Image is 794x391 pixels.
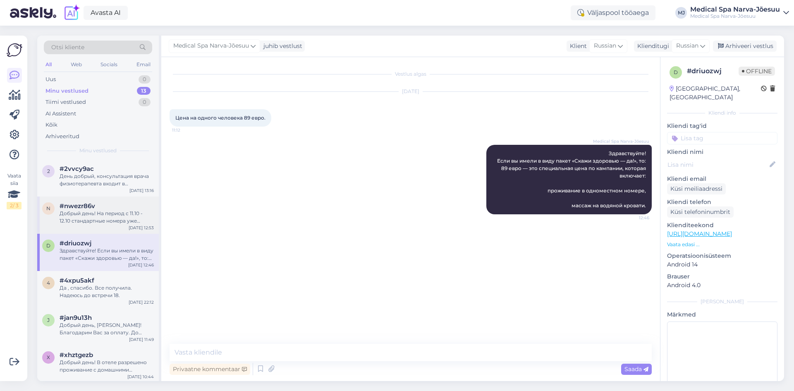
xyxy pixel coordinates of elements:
div: Privaatne kommentaar [170,364,250,375]
div: Добрый день, [PERSON_NAME]! Благодарим Вас за оплату. До встречи на отдыхе в [GEOGRAPHIC_DATA]! [60,321,154,336]
p: Brauser [667,272,777,281]
span: #xhztgezb [60,351,93,359]
p: Märkmed [667,310,777,319]
div: AI Assistent [45,110,76,118]
div: Да , спасибо. Все получила. Надеюсь до встречи 18. [60,284,154,299]
div: Vestlus algas [170,70,652,78]
input: Lisa tag [667,132,777,144]
span: d [46,242,50,249]
span: Saada [624,365,648,373]
div: Kõik [45,121,57,129]
span: #4xpu5akf [60,277,94,284]
p: Vaata edasi ... [667,241,777,248]
div: Arhiveeri vestlus [713,41,777,52]
div: Email [135,59,152,70]
div: День добрый, консультация врача физиотерапевта входит в стоимость. [GEOGRAPHIC_DATA] [60,173,154,187]
p: Kliendi tag'id [667,122,777,130]
span: #nwezr86v [60,202,95,210]
div: [GEOGRAPHIC_DATA], [GEOGRAPHIC_DATA] [670,84,761,102]
span: 4 [47,280,50,286]
div: Arhiveeritud [45,132,79,141]
div: [DATE] 11:49 [129,336,154,343]
span: Medical Spa Narva-Jõesuu [593,138,649,144]
span: Otsi kliente [51,43,84,52]
p: Operatsioonisüsteem [667,252,777,260]
span: #2vvcy9ac [60,165,94,173]
div: 13 [137,87,151,95]
div: [DATE] 22:12 [129,299,154,305]
p: Android 14 [667,260,777,269]
div: Tiimi vestlused [45,98,86,106]
div: Здравствуйте! Если вы имели в виду пакет «Скажи здоровью — да!», то: 89 евро — это специальная це... [60,247,154,262]
div: [DATE] [170,88,652,95]
div: All [44,59,53,70]
div: 0 [139,75,151,84]
div: [DATE] 12:53 [129,225,154,231]
span: Russian [594,41,616,50]
div: Uus [45,75,56,84]
div: Minu vestlused [45,87,88,95]
span: #driuozwj [60,240,91,247]
div: Vaata siia [7,172,22,209]
span: Russian [676,41,698,50]
div: Küsi meiliaadressi [667,183,726,194]
div: Medical Spa Narva-Jõesuu [690,13,780,19]
input: Lisa nimi [667,160,768,169]
div: Добрый день! На период с 11.10 - 12.10 стандартные номера уже забронированы. Можем предложить ном... [60,210,154,225]
a: [URL][DOMAIN_NAME] [667,230,732,237]
div: [DATE] 12:46 [128,262,154,268]
div: Väljaspool tööaega [571,5,655,20]
span: #jan9u13h [60,314,92,321]
span: Offline [739,67,775,76]
div: 2 / 3 [7,202,22,209]
div: Kliendi info [667,109,777,117]
div: Küsi telefoninumbrit [667,206,734,218]
img: explore-ai [63,4,80,22]
div: Klient [567,42,587,50]
div: # driuozwj [687,66,739,76]
div: Добрый день! В отеле разрешено проживание с домашними животными. Доплата за домашнего питомца 20 ... [60,359,154,374]
div: 0 [139,98,151,106]
a: Medical Spa Narva-JõesuuMedical Spa Narva-Jõesuu [690,6,789,19]
div: Socials [99,59,119,70]
div: Web [69,59,84,70]
div: MJ [675,7,687,19]
img: Askly Logo [7,42,22,58]
span: 11:12 [172,127,203,133]
p: Kliendi nimi [667,148,777,156]
p: Klienditeekond [667,221,777,230]
div: Klienditugi [634,42,669,50]
div: [PERSON_NAME] [667,298,777,305]
span: 2 [47,168,50,174]
span: Medical Spa Narva-Jõesuu [173,41,249,50]
span: 12:46 [618,215,649,221]
div: [DATE] 13:16 [129,187,154,194]
p: Kliendi email [667,175,777,183]
div: [DATE] 10:44 [127,374,154,380]
span: x [47,354,50,360]
span: j [47,317,50,323]
div: juhib vestlust [260,42,302,50]
span: d [674,69,678,75]
span: n [46,205,50,211]
div: Medical Spa Narva-Jõesuu [690,6,780,13]
span: Minu vestlused [79,147,117,154]
span: Цена на одного человека 89 евро. [175,115,265,121]
p: Kliendi telefon [667,198,777,206]
a: Avasta AI [84,6,128,20]
p: Android 4.0 [667,281,777,290]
